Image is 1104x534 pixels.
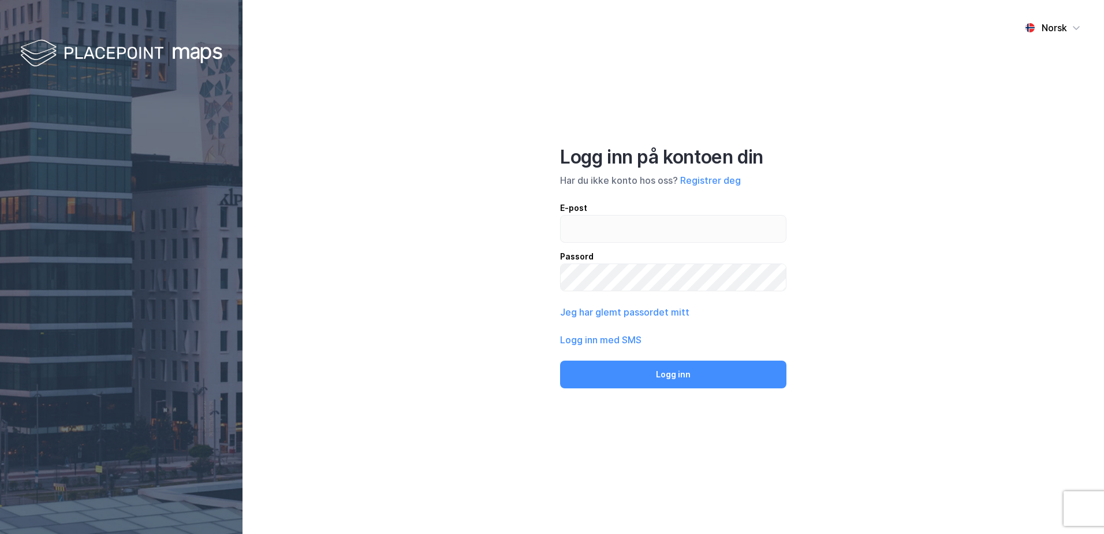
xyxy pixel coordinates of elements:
button: Logg inn med SMS [560,333,641,347]
button: Logg inn [560,361,786,388]
div: Norsk [1042,21,1067,35]
div: Passord [560,250,786,264]
button: Jeg har glemt passordet mitt [560,305,689,319]
div: E-post [560,201,786,215]
div: Har du ikke konto hos oss? [560,173,786,187]
img: logo-white.f07954bde2210d2a523dddb988cd2aa7.svg [20,37,222,71]
div: Logg inn på kontoen din [560,146,786,169]
button: Registrer deg [680,173,741,187]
